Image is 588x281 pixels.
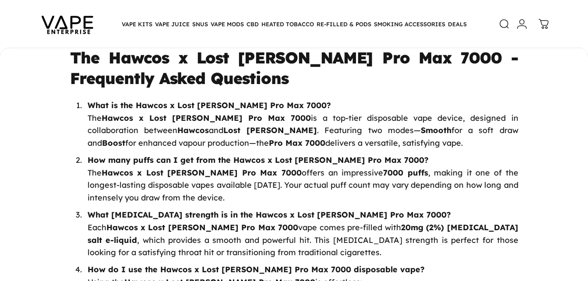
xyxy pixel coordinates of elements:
[102,113,311,123] strong: Hawcos x Lost [PERSON_NAME] Pro Max 7000
[421,125,451,135] strong: Smooth
[373,15,447,33] summary: SMOKING ACCESSORIES
[88,168,102,178] span: The
[88,210,451,220] strong: What [MEDICAL_DATA] strength is in the Hawcos x Lost [PERSON_NAME] Pro Max 7000?
[209,125,223,135] span: and
[223,125,317,135] strong: Lost [PERSON_NAME]
[106,222,299,232] strong: Hawcos x Lost [PERSON_NAME] Pro Max 7000
[88,168,518,203] span: , making it one of the longest-lasting disposable vapes available [DATE]. Your actual puff count ...
[177,125,209,135] strong: Hawcos
[298,222,401,232] span: vape comes pre-filled with
[102,138,125,148] strong: Boost
[209,15,245,33] summary: VAPE MODS
[317,125,421,135] span: . Featuring two modes—
[120,15,468,33] nav: Primary
[154,15,191,33] summary: VAPE JUICE
[88,222,106,232] span: Each
[269,138,325,148] strong: Pro Max 7000
[28,4,107,45] img: Vape Enterprise
[447,15,468,33] a: DEALS
[88,264,425,274] strong: How do I use the Hawcos x Lost [PERSON_NAME] Pro Max 7000 disposable vape?
[70,48,518,88] strong: The Hawcos x Lost [PERSON_NAME] Pro Max 7000 - Frequently Asked Questions
[191,15,209,33] summary: SNUS
[302,168,383,178] span: offers an impressive
[245,15,260,33] summary: CBD
[260,15,315,33] summary: HEATED TOBACCO
[125,138,269,148] span: for enhanced vapour production—the
[315,15,373,33] summary: RE-FILLED & PODS
[102,168,302,178] strong: Hawcos x Lost [PERSON_NAME] Pro Max 7000
[88,100,331,110] strong: What is the Hawcos x Lost [PERSON_NAME] Pro Max 7000?
[88,235,518,258] span: , which provides a smooth and powerful hit. This [MEDICAL_DATA] strength is perfect for those loo...
[120,15,154,33] summary: VAPE KITS
[534,14,553,34] a: 0 items
[383,168,428,178] strong: 7000 puffs
[88,113,102,123] span: The
[88,155,429,165] strong: How many puffs can I get from the Hawcos x Lost [PERSON_NAME] Pro Max 7000?
[88,222,518,245] strong: 20mg (2%) [MEDICAL_DATA] salt e-liquid
[325,138,463,148] span: delivers a versatile, satisfying vape.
